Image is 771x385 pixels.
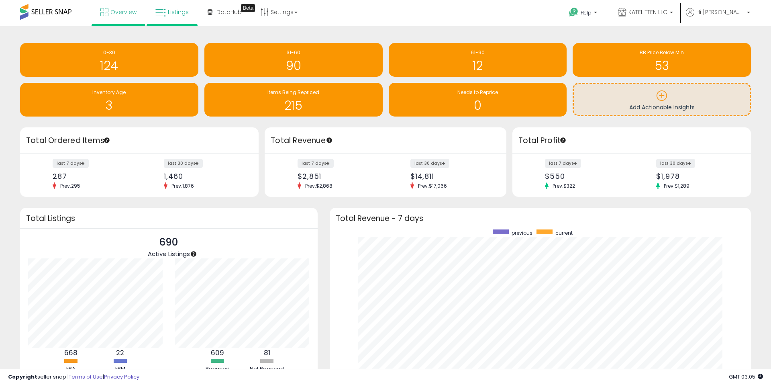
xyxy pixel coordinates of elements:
label: last 7 days [545,159,581,168]
span: Help [581,9,592,16]
a: 61-90 12 [389,43,567,77]
span: Add Actionable Insights [629,103,695,111]
div: Tooltip anchor [190,250,197,258]
span: Prev: $2,868 [301,182,337,189]
h3: Total Profit [518,135,745,146]
a: Needs to Reprice 0 [389,83,567,117]
a: BB Price Below Min 53 [573,43,751,77]
label: last 7 days [53,159,89,168]
h3: Total Listings [26,215,312,221]
a: Items Being Repriced 215 [204,83,383,117]
span: DataHub [216,8,242,16]
a: 31-60 90 [204,43,383,77]
h1: 53 [577,59,747,72]
span: Active Listings [148,250,190,258]
span: 31-60 [287,49,300,56]
i: Get Help [569,7,579,17]
div: Tooltip anchor [326,137,333,144]
h1: 0 [393,99,563,112]
h1: 3 [24,99,194,112]
a: Terms of Use [69,373,103,381]
span: KATELITTEN LLC [628,8,667,16]
span: current [555,229,573,236]
div: Tooltip anchor [559,137,567,144]
span: Prev: 295 [56,182,84,189]
b: 22 [116,348,124,358]
div: Tooltip anchor [103,137,110,144]
a: Privacy Policy [104,373,139,381]
b: 609 [211,348,224,358]
div: $550 [545,172,626,180]
a: 0-30 124 [20,43,198,77]
span: Prev: 1,876 [167,182,198,189]
b: 81 [264,348,270,358]
b: 668 [64,348,78,358]
a: Add Actionable Insights [574,84,750,115]
h3: Total Revenue - 7 days [336,215,745,221]
div: Not Repriced [243,365,291,373]
div: FBM [96,365,144,373]
a: Hi [PERSON_NAME] [686,8,750,26]
span: 2025-08-10 03:05 GMT [729,373,763,381]
h3: Total Revenue [271,135,500,146]
span: Prev: $17,066 [414,182,451,189]
a: Help [563,1,605,26]
div: seller snap | | [8,373,139,381]
label: last 30 days [410,159,449,168]
span: Prev: $1,289 [660,182,693,189]
div: 1,460 [164,172,245,180]
h3: Total Ordered Items [26,135,253,146]
p: 690 [148,235,190,250]
span: 0-30 [103,49,115,56]
h1: 215 [208,99,379,112]
h1: 90 [208,59,379,72]
span: Needs to Reprice [457,89,498,96]
strong: Copyright [8,373,37,381]
div: Repriced [194,365,242,373]
h1: 12 [393,59,563,72]
span: Listings [168,8,189,16]
span: Items Being Repriced [267,89,319,96]
div: $14,811 [410,172,492,180]
div: 287 [53,172,133,180]
span: 61-90 [471,49,485,56]
h1: 124 [24,59,194,72]
span: Hi [PERSON_NAME] [696,8,744,16]
label: last 30 days [164,159,203,168]
label: last 7 days [298,159,334,168]
span: Overview [110,8,137,16]
span: BB Price Below Min [640,49,684,56]
label: last 30 days [656,159,695,168]
div: $2,851 [298,172,379,180]
div: Tooltip anchor [241,4,255,12]
div: $1,978 [656,172,737,180]
div: FBA [47,365,95,373]
a: Inventory Age 3 [20,83,198,117]
span: previous [512,229,532,236]
span: Prev: $322 [549,182,579,189]
span: Inventory Age [92,89,126,96]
